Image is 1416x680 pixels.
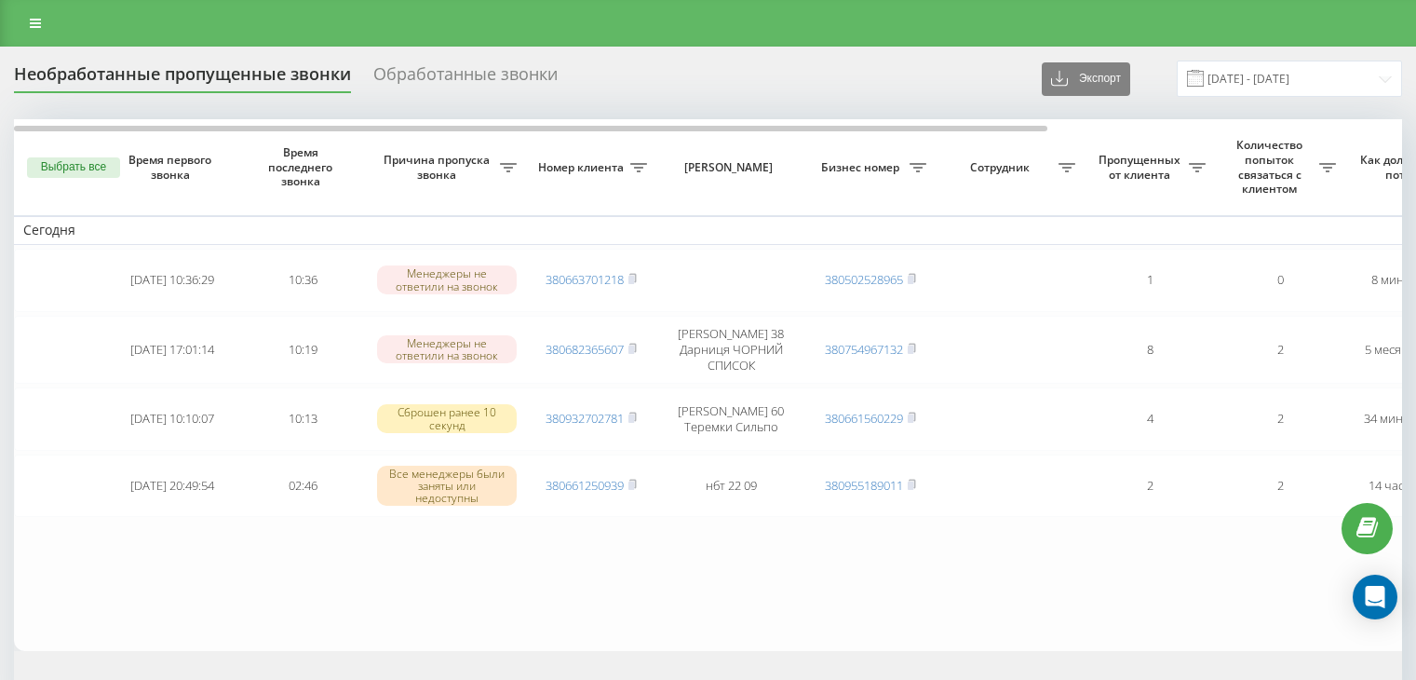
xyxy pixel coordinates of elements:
[656,388,805,451] td: [PERSON_NAME] 60 Теремки Сильпо
[825,341,903,358] a: 380754967132
[107,455,237,518] td: [DATE] 20:49:54
[546,341,624,358] a: 380682365607
[377,265,517,293] div: Менеджеры не ответили на звонок
[1215,249,1345,312] td: 0
[107,388,237,451] td: [DATE] 10:10:07
[373,64,558,93] div: Обработанные звонки
[656,455,805,518] td: нбт 22 09
[1042,62,1130,96] button: Экспорт
[377,335,517,363] div: Менеджеры не ответили на звонок
[1094,153,1189,182] span: Пропущенных от клиента
[825,271,903,288] a: 380502528965
[546,271,624,288] a: 380663701218
[1215,388,1345,451] td: 2
[815,160,910,175] span: Бизнес номер
[535,160,630,175] span: Номер клиента
[825,477,903,494] a: 380955189011
[107,316,237,384] td: [DATE] 17:01:14
[825,410,903,427] a: 380661560229
[1224,138,1319,196] span: Количество попыток связаться с клиентом
[945,160,1059,175] span: Сотрудник
[546,477,624,494] a: 380661250939
[377,466,517,507] div: Все менеджеры были заняты или недоступны
[107,249,237,312] td: [DATE] 10:36:29
[252,145,353,189] span: Время последнего звонка
[237,249,368,312] td: 10:36
[1085,249,1215,312] td: 1
[1215,316,1345,384] td: 2
[14,64,351,93] div: Необработанные пропущенные звонки
[237,388,368,451] td: 10:13
[377,153,500,182] span: Причина пропуска звонка
[1085,316,1215,384] td: 8
[377,404,517,432] div: Сброшен ранее 10 секунд
[1085,455,1215,518] td: 2
[1353,575,1397,619] div: Open Intercom Messenger
[237,455,368,518] td: 02:46
[122,153,223,182] span: Время первого звонка
[546,410,624,427] a: 380932702781
[672,160,789,175] span: [PERSON_NAME]
[1215,455,1345,518] td: 2
[237,316,368,384] td: 10:19
[27,157,120,178] button: Выбрать все
[656,316,805,384] td: [PERSON_NAME] 38 Дарниця ЧОРНИЙ СПИСОК
[1085,388,1215,451] td: 4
